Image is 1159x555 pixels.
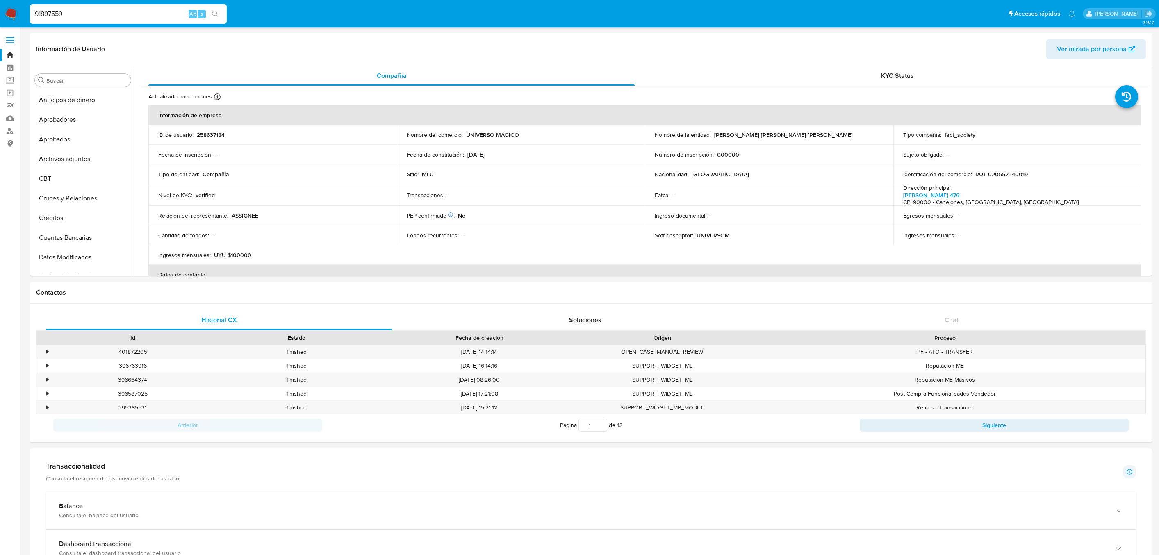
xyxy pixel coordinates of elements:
button: Ver mirada por persona [1046,39,1146,59]
button: Cuentas Bancarias [32,228,134,248]
div: Proceso [750,334,1140,342]
div: [DATE] 08:26:00 [378,373,580,387]
p: Tipo compañía : [903,131,941,139]
div: Estado [221,334,373,342]
div: [DATE] 14:14:14 [378,345,580,359]
div: • [46,376,48,384]
span: Compañía [377,71,407,80]
p: - [710,212,711,219]
p: Egresos mensuales : [903,212,954,219]
div: finished [215,387,379,400]
p: Sujeto obligado : [903,151,944,158]
p: RUT 020552340019 [975,171,1028,178]
p: 000000 [717,151,739,158]
div: 396664374 [51,373,215,387]
p: [PERSON_NAME] [PERSON_NAME] [PERSON_NAME] [714,131,853,139]
div: [DATE] 15:21:12 [378,401,580,414]
div: SUPPORT_WIDGET_ML [581,373,745,387]
div: SUPPORT_WIDGET_ML [581,359,745,373]
span: s [200,10,203,18]
h1: Información de Usuario [36,45,105,53]
p: Nombre del comercio : [407,131,463,139]
p: Fecha de inscripción : [158,151,212,158]
button: Buscar [38,77,45,84]
div: finished [215,401,379,414]
button: Cruces y Relaciones [32,189,134,208]
p: MLU [422,171,434,178]
p: [GEOGRAPHIC_DATA] [692,171,749,178]
button: Aprobados [32,130,134,149]
p: Compañia [203,171,229,178]
p: UNIVERSOM [697,232,730,239]
a: [PERSON_NAME] 479 [903,191,959,199]
div: PF - ATO - TRANSFER [744,345,1145,359]
span: Alt [189,10,196,18]
p: Dirección principal : [903,184,952,191]
button: Datos Modificados [32,248,134,267]
p: - [462,232,464,239]
p: Relación del representante : [158,212,228,219]
div: [DATE] 17:21:08 [378,387,580,400]
span: Ver mirada por persona [1057,39,1127,59]
p: Ingreso documental : [655,212,706,219]
p: UNIVERSO MÁGICO [466,131,519,139]
div: SUPPORT_WIDGET_MP_MOBILE [581,401,745,414]
a: Salir [1144,9,1153,18]
p: 258637184 [197,131,225,139]
p: Nivel de KYC : [158,191,192,199]
p: - [216,151,217,158]
button: CBT [32,169,134,189]
p: Tipo de entidad : [158,171,199,178]
p: Fatca : [655,191,669,199]
p: - [958,212,959,219]
div: [DATE] 16:14:16 [378,359,580,373]
h1: Contactos [36,289,1146,297]
div: Retiros - Transaccional [744,401,1145,414]
p: Número de inscripción : [655,151,714,158]
a: Notificaciones [1068,10,1075,17]
p: ASSIGNEE [232,212,258,219]
input: Buscar usuario o caso... [30,9,227,19]
div: 395385531 [51,401,215,414]
div: • [46,390,48,398]
p: fact_society [945,131,975,139]
p: Ingresos mensuales : [158,251,211,259]
p: Nombre de la entidad : [655,131,711,139]
div: Reputación ME [744,359,1145,373]
div: Fecha de creación [384,334,574,342]
p: ID de usuario : [158,131,194,139]
p: [DATE] [467,151,485,158]
div: 401872205 [51,345,215,359]
input: Buscar [46,77,128,84]
div: • [46,362,48,370]
div: Post Compra Funcionalidades Vendedor [744,387,1145,400]
p: Actualizado hace un mes [148,93,212,100]
p: Cantidad de fondos : [158,232,209,239]
div: Id [57,334,209,342]
p: Sitio : [407,171,419,178]
th: Información de empresa [148,105,1141,125]
button: Créditos [32,208,134,228]
p: No [458,212,465,219]
div: finished [215,359,379,373]
span: Chat [945,315,959,325]
p: - [212,232,214,239]
p: - [947,151,949,158]
div: • [46,348,48,356]
th: Datos de contacto [148,265,1141,284]
p: verified [196,191,215,199]
span: 12 [617,421,622,429]
div: 396763916 [51,359,215,373]
button: search-icon [207,8,223,20]
button: Anticipos de dinero [32,90,134,110]
p: Transacciones : [407,191,444,199]
div: SUPPORT_WIDGET_ML [581,387,745,400]
p: - [959,232,961,239]
p: Soft descriptor : [655,232,693,239]
div: Reputación ME Masivos [744,373,1145,387]
p: Nacionalidad : [655,171,688,178]
div: Origen [586,334,739,342]
button: Aprobadores [32,110,134,130]
button: Archivos adjuntos [32,149,134,169]
p: UYU $100000 [214,251,251,259]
